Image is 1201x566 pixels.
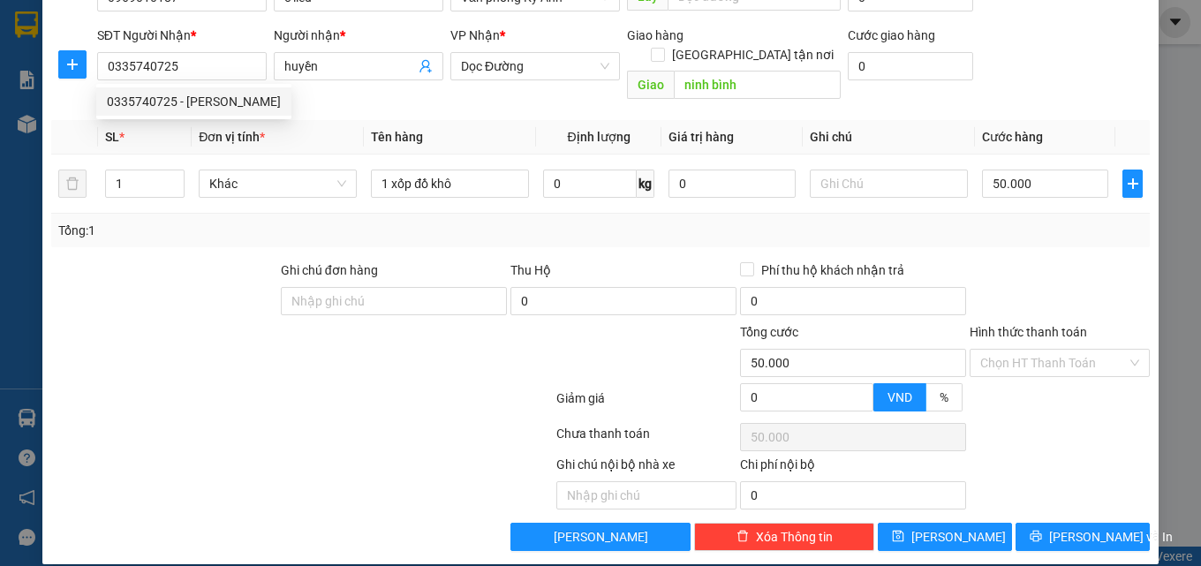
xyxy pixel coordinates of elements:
[450,28,500,42] span: VP Nhận
[627,71,674,99] span: Giao
[848,52,973,80] input: Cước giao hàng
[281,263,378,277] label: Ghi chú đơn hàng
[668,130,734,144] span: Giá trị hàng
[756,527,833,547] span: Xóa Thông tin
[510,263,551,277] span: Thu Hộ
[740,455,966,481] div: Chi phí nội bộ
[58,50,87,79] button: plus
[1049,527,1173,547] span: [PERSON_NAME] và In
[736,530,749,544] span: delete
[59,57,86,72] span: plus
[97,26,267,45] div: SĐT Người Nhận
[105,130,119,144] span: SL
[970,325,1087,339] label: Hình thức thanh toán
[668,170,796,198] input: 0
[694,523,874,551] button: deleteXóa Thông tin
[754,260,911,280] span: Phí thu hộ khách nhận trả
[1016,523,1150,551] button: printer[PERSON_NAME] và In
[940,390,948,404] span: %
[740,325,798,339] span: Tổng cước
[274,26,443,45] div: Người nhận
[281,287,507,315] input: Ghi chú đơn hàng
[1030,530,1042,544] span: printer
[848,28,935,42] label: Cước giao hàng
[637,170,654,198] span: kg
[888,390,912,404] span: VND
[878,523,1012,551] button: save[PERSON_NAME]
[209,170,346,197] span: Khác
[665,45,841,64] span: [GEOGRAPHIC_DATA] tận nơi
[419,59,433,73] span: user-add
[1122,170,1143,198] button: plus
[803,120,975,155] th: Ghi chú
[555,424,738,455] div: Chưa thanh toán
[911,527,1006,547] span: [PERSON_NAME]
[371,130,423,144] span: Tên hàng
[674,71,841,99] input: Dọc đường
[461,53,609,79] span: Dọc Đường
[556,481,736,509] input: Nhập ghi chú
[371,170,529,198] input: VD: Bàn, Ghế
[810,170,968,198] input: Ghi Chú
[96,87,291,116] div: 0335740725 - huyền
[568,130,631,144] span: Định lượng
[58,170,87,198] button: delete
[107,92,281,111] div: 0335740725 - [PERSON_NAME]
[1123,177,1142,191] span: plus
[556,455,736,481] div: Ghi chú nội bộ nhà xe
[199,130,265,144] span: Đơn vị tính
[982,130,1043,144] span: Cước hàng
[555,389,738,419] div: Giảm giá
[892,530,904,544] span: save
[58,221,465,240] div: Tổng: 1
[627,28,684,42] span: Giao hàng
[510,523,691,551] button: [PERSON_NAME]
[554,527,648,547] span: [PERSON_NAME]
